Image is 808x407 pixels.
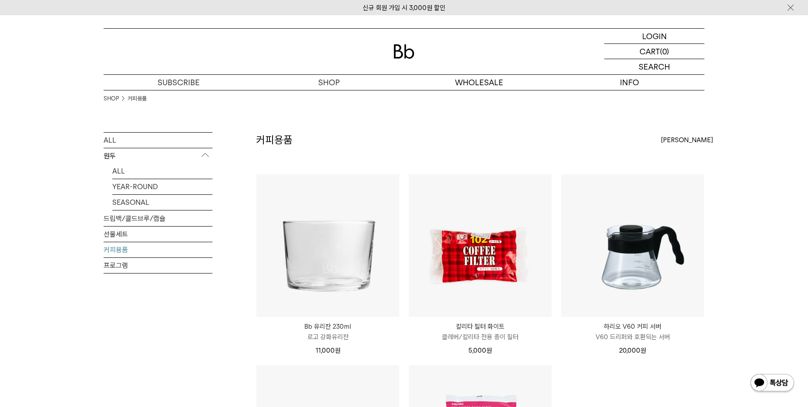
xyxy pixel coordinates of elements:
[554,75,704,90] p: INFO
[256,321,399,342] a: Bb 유리잔 230ml 로고 강화유리잔
[112,195,212,210] a: SEASONAL
[316,347,340,354] span: 11,000
[104,227,212,242] a: 선물세트
[660,44,669,59] p: (0)
[104,75,254,90] a: SUBSCRIBE
[642,29,667,43] p: LOGIN
[256,174,399,317] img: Bb 유리잔 230ml
[409,332,552,342] p: 클레버/칼리타 전용 종이 필터
[256,321,399,332] p: Bb 유리잔 230ml
[112,179,212,194] a: YEAR-ROUND
[750,373,795,394] img: 카카오톡 채널 1:1 채팅 버튼
[640,347,646,354] span: 원
[619,347,646,354] span: 20,000
[128,94,147,103] a: 커피용품
[104,211,212,226] a: 드립백/콜드브루/캡슐
[256,133,293,147] h2: 커피용품
[639,59,670,74] p: SEARCH
[104,133,212,148] a: ALL
[404,75,554,90] p: WHOLESALE
[254,75,404,90] a: SHOP
[561,332,704,342] p: V60 드리퍼와 호환되는 서버
[486,347,492,354] span: 원
[661,135,713,145] span: [PERSON_NAME]
[604,29,704,44] a: LOGIN
[256,332,399,342] p: 로고 강화유리잔
[104,94,119,103] a: SHOP
[409,321,552,332] p: 칼리타 필터 화이트
[363,4,445,12] a: 신규 회원 가입 시 3,000원 할인
[104,242,212,257] a: 커피용품
[640,44,660,59] p: CART
[104,258,212,273] a: 프로그램
[104,148,212,164] p: 원두
[409,174,552,317] img: 칼리타 필터 화이트
[394,44,414,59] img: 로고
[112,163,212,179] a: ALL
[561,321,704,332] p: 하리오 V60 커피 서버
[409,321,552,342] a: 칼리타 필터 화이트 클레버/칼리타 전용 종이 필터
[561,174,704,317] img: 하리오 V60 커피 서버
[468,347,492,354] span: 5,000
[604,44,704,59] a: CART (0)
[335,347,340,354] span: 원
[561,321,704,342] a: 하리오 V60 커피 서버 V60 드리퍼와 호환되는 서버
